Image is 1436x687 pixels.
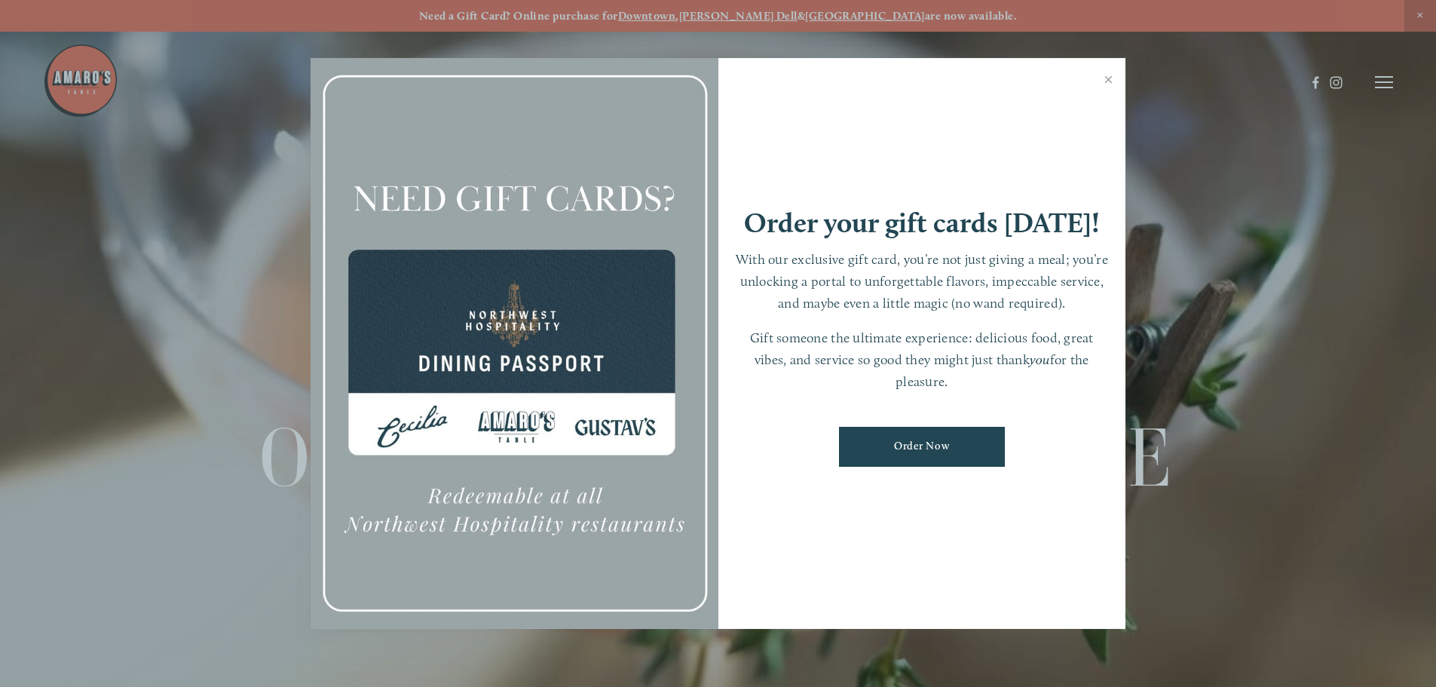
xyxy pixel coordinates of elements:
p: With our exclusive gift card, you’re not just giving a meal; you’re unlocking a portal to unforge... [733,249,1111,314]
p: Gift someone the ultimate experience: delicious food, great vibes, and service so good they might... [733,327,1111,392]
a: Order Now [839,427,1005,467]
em: you [1030,351,1050,367]
h1: Order your gift cards [DATE]! [744,209,1100,237]
a: Close [1094,60,1123,103]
